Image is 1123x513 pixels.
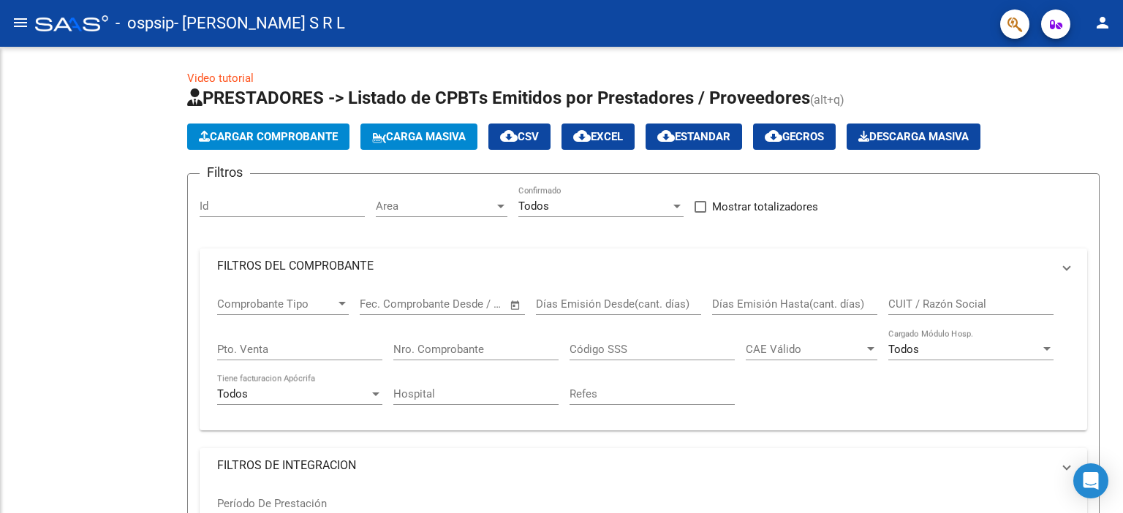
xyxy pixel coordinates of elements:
button: Estandar [646,123,742,150]
a: Video tutorial [187,72,254,85]
mat-icon: person [1094,14,1111,31]
mat-icon: cloud_download [573,127,591,145]
input: Fecha fin [432,297,503,311]
mat-panel-title: FILTROS DE INTEGRACION [217,457,1052,474]
mat-icon: cloud_download [500,127,518,145]
input: Fecha inicio [360,297,419,311]
mat-icon: menu [12,14,29,31]
button: Open calendar [507,297,524,313]
mat-panel-title: FILTROS DEL COMPROBANTE [217,258,1052,274]
mat-expansion-panel-header: FILTROS DEL COMPROBANTE [200,248,1087,284]
span: Mostrar totalizadores [712,198,818,216]
app-download-masive: Descarga masiva de comprobantes (adjuntos) [847,123,980,150]
mat-icon: cloud_download [765,127,782,145]
button: Gecros [753,123,836,150]
button: EXCEL [561,123,635,150]
span: CSV [500,130,539,143]
span: Cargar Comprobante [199,130,338,143]
h3: Filtros [200,162,250,183]
span: - [PERSON_NAME] S R L [174,7,345,39]
span: Area [376,199,494,213]
mat-icon: cloud_download [657,127,675,145]
span: (alt+q) [810,93,844,107]
span: Todos [217,387,248,400]
span: Comprobante Tipo [217,297,336,311]
mat-expansion-panel-header: FILTROS DE INTEGRACION [200,448,1087,483]
span: PRESTADORES -> Listado de CPBTs Emitidos por Prestadores / Proveedores [187,88,810,108]
span: Descarga Masiva [858,130,969,143]
span: Carga Masiva [372,130,466,143]
button: Cargar Comprobante [187,123,349,150]
span: Todos [888,343,919,356]
button: Carga Masiva [360,123,477,150]
button: CSV [488,123,551,150]
span: Gecros [765,130,824,143]
span: - ospsip [116,7,174,39]
span: EXCEL [573,130,623,143]
span: CAE Válido [746,343,864,356]
button: Descarga Masiva [847,123,980,150]
span: Estandar [657,130,730,143]
span: Todos [518,199,549,213]
div: FILTROS DEL COMPROBANTE [200,284,1087,430]
div: Open Intercom Messenger [1073,463,1108,498]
